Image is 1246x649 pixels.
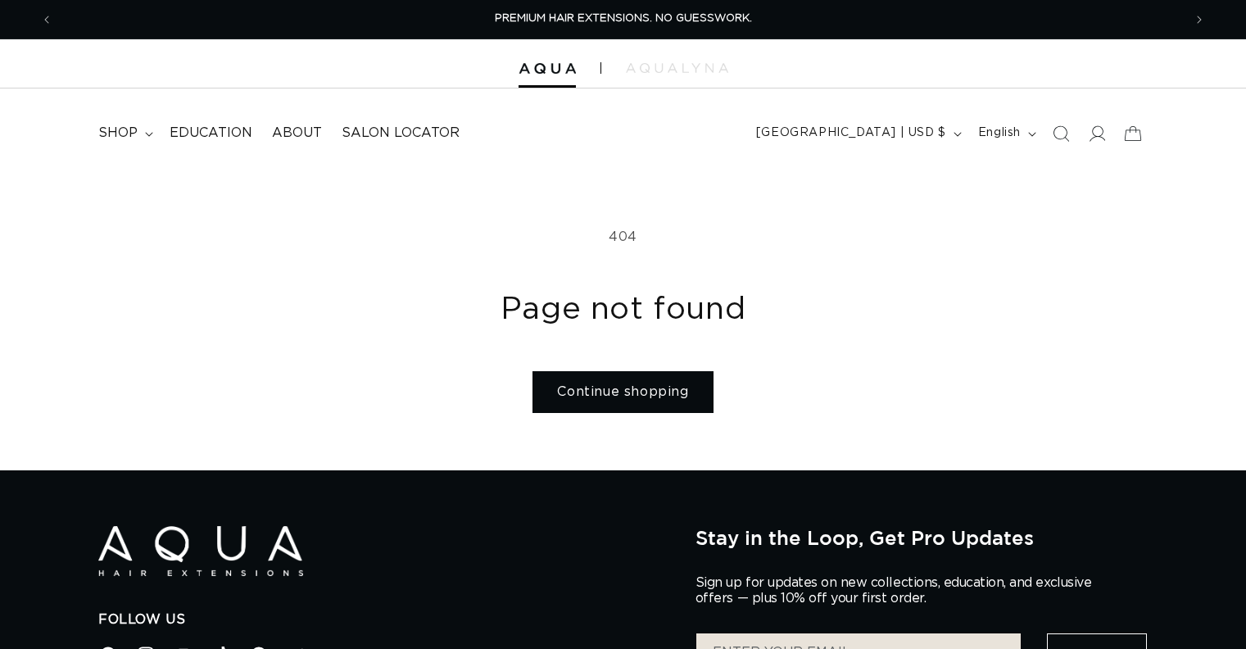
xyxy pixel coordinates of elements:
span: shop [98,125,138,142]
summary: shop [88,115,160,152]
img: Aqua Hair Extensions [98,526,303,576]
h2: Follow Us [98,611,671,629]
p: Sign up for updates on new collections, education, and exclusive offers — plus 10% off your first... [695,575,1105,606]
a: Salon Locator [332,115,469,152]
img: aqualyna.com [626,63,728,73]
a: Education [160,115,262,152]
span: English [978,125,1021,142]
button: Next announcement [1181,4,1217,35]
img: Aqua Hair Extensions [519,63,576,75]
h1: Page not found [98,290,1148,330]
span: PREMIUM HAIR EXTENSIONS. NO GUESSWORK. [495,13,752,24]
span: About [272,125,322,142]
summary: Search [1043,116,1079,152]
button: English [968,118,1043,149]
button: [GEOGRAPHIC_DATA] | USD $ [746,118,968,149]
a: Continue shopping [532,371,713,413]
span: Education [170,125,252,142]
a: About [262,115,332,152]
p: 404 [98,225,1148,249]
button: Previous announcement [29,4,65,35]
span: Salon Locator [342,125,460,142]
span: [GEOGRAPHIC_DATA] | USD $ [756,125,946,142]
h2: Stay in the Loop, Get Pro Updates [695,526,1148,549]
